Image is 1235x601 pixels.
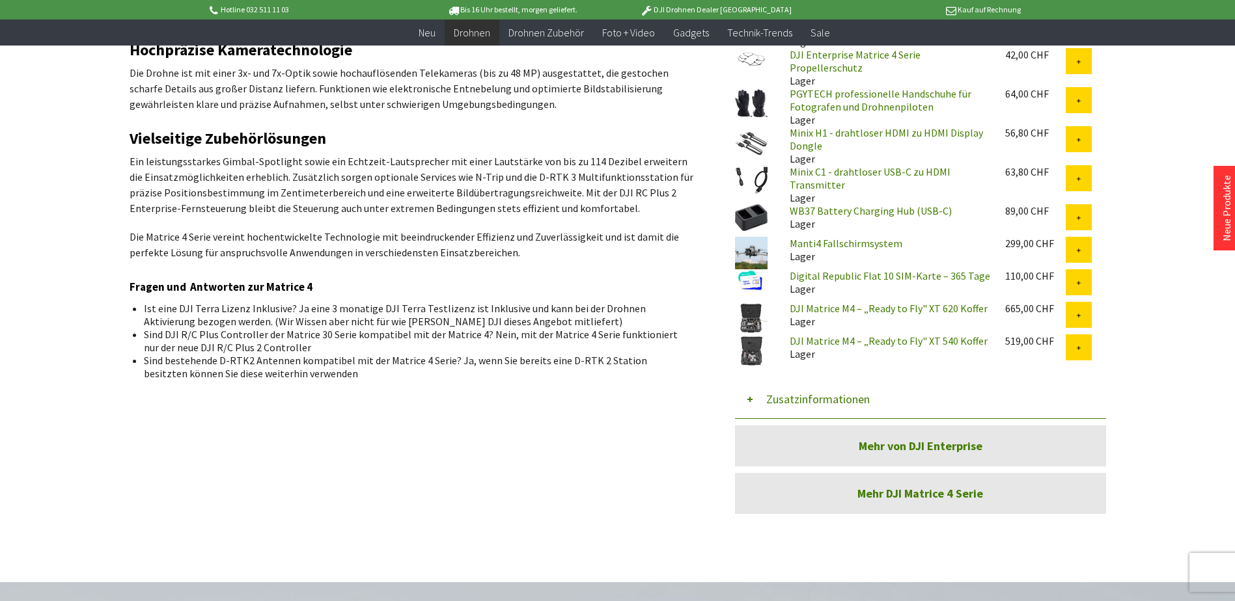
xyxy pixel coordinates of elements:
img: DJI Matrice M4 – „Ready to Fly [735,334,768,367]
img: Minix C1 - drahtloser USB-C zu HDMI Transmitter [735,165,768,194]
a: Mehr von DJI Enterprise [735,425,1106,466]
a: Mehr DJI Matrice 4 Serie [735,473,1106,514]
a: Digital Republic Flat 10 SIM-Karte – 365 Tage [790,269,990,282]
div: 110,00 CHF [1005,269,1066,282]
p: DJI Drohnen Dealer [GEOGRAPHIC_DATA] [614,2,817,18]
a: Manti4 Fallschirmsystem [790,237,902,250]
a: Neue Produkte [1220,175,1233,241]
div: 89,00 CHF [1005,204,1066,217]
p: Die Matrice 4 Serie vereint hochentwickelte Technologie mit beeindruckender Effizienz und Zuverlä... [130,229,696,260]
div: 299,00 CHF [1005,237,1066,250]
span: Neu [419,26,436,39]
a: Minix C1 - drahtloser USB-C zu HDMI Transmitter [790,165,951,191]
span: Drohnen Zubehör [508,26,584,39]
div: Lager [779,269,995,295]
img: Manti4 Fallschirmsystem [735,237,768,269]
div: Lager [779,237,995,263]
p: Kauf auf Rechnung [818,2,1021,18]
a: Sale [801,20,839,46]
a: Drohnen [445,20,499,46]
span: Drohnen [454,26,490,39]
img: Digital Republic Flat 10 SIM-Karte – 365 Tage [735,269,768,292]
a: Minix H1 - drahtloser HDMI zu HDMI Display Dongle [790,126,983,152]
a: DJI Matrice M4 – „Ready to Fly" XT 540 Koffer [790,334,988,347]
li: Ist eine DJI Terra Lizenz Inklusive? Ja eine 3 monatige DJI Terra Testlizenz ist Inklusive und ka... [144,302,686,328]
p: Ein leistungsstarkes Gimbal-Spotlight sowie ein Echtzeit-Lautsprecher mit einer Lautstärke von bi... [130,154,696,216]
button: Zusatzinformationen [735,380,1106,419]
div: Lager [779,302,995,328]
img: DJI Enterprise Matrice 4 Serie Propellerschutz [735,48,768,69]
a: PGYTECH professionelle Handschuhe für Fotografen und Drohnenpiloten [790,87,971,113]
p: Hotline 032 511 11 03 [208,2,411,18]
a: Technik-Trends [718,20,801,46]
div: Lager [779,334,995,360]
img: WB37 Battery Charging Hub (USB-C) [735,204,768,231]
div: 42,00 CHF [1005,48,1066,61]
li: Sind DJI R/C Plus Controller der Matrice 30 Serie kompatibel mit der Matrice 4? Nein, mit der Mat... [144,328,686,354]
a: WB37 Battery Charging Hub (USB-C) [790,204,952,217]
div: Lager [779,126,995,165]
div: Lager [779,87,995,126]
div: 56,80 CHF [1005,126,1066,139]
span: Gadgets [673,26,709,39]
strong: Vielseitige Zubehörlösungen [130,128,326,148]
a: Neu [409,20,445,46]
a: Foto + Video [593,20,664,46]
h3: Fragen und Antworten zur Matrice 4 [130,278,696,295]
li: Sind bestehende D-RTK2 Antennen kompatibel mit der Matrice 4 Serie? Ja, wenn Sie bereits eine D-R... [144,354,686,380]
img: Minix H1 - drahtloser HDMI zu HDMI Display Dongle [735,126,768,159]
div: 64,00 CHF [1005,87,1066,100]
div: 665,00 CHF [1005,302,1066,315]
a: DJI Matrice M4 – „Ready to Fly" XT 620 Koffer [790,302,988,315]
span: Technik-Trends [727,26,792,39]
img: DJI Matrice M4 – „Ready to Fly [735,302,768,334]
div: 519,00 CHF [1005,334,1066,347]
a: Gadgets [664,20,718,46]
p: Die Drohne ist mit einer 3x- und 7x-Optik sowie hochauflösenden Telekameras (bis zu 48 MP) ausges... [130,65,696,112]
strong: Hochpräzise Kameratechnologie [130,40,352,60]
div: Lager [779,48,995,87]
a: Drohnen Zubehör [499,20,593,46]
div: Lager [779,165,995,204]
img: PGYTECH professionelle Handschuhe für Fotografen und Drohnenpiloten [735,87,768,120]
div: Lager [779,204,995,230]
span: Sale [811,26,830,39]
span: Foto + Video [602,26,655,39]
a: DJI Enterprise Matrice 4 Serie Propellerschutz [790,48,921,74]
div: 63,80 CHF [1005,165,1066,178]
p: Bis 16 Uhr bestellt, morgen geliefert. [411,2,614,18]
